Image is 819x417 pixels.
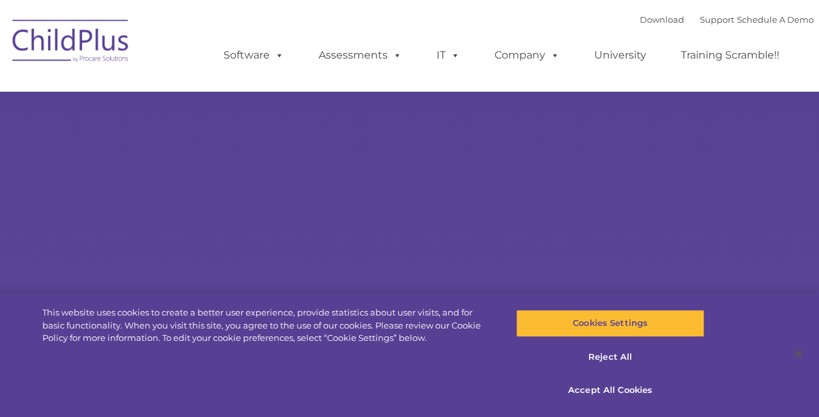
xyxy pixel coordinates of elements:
[700,14,734,25] a: Support
[516,377,704,404] button: Accept All Cookies
[640,14,684,25] a: Download
[424,42,473,68] a: IT
[668,42,792,68] a: Training Scramble!!
[784,340,812,368] button: Close
[306,42,415,68] a: Assessments
[640,14,814,25] font: |
[210,42,297,68] a: Software
[6,10,136,75] img: ChildPlus by Procare Solutions
[42,306,491,345] div: This website uses cookies to create a better user experience, provide statistics about user visit...
[737,14,814,25] a: Schedule A Demo
[516,310,704,337] button: Cookies Settings
[481,42,573,68] a: Company
[581,42,659,68] a: University
[516,343,704,371] button: Reject All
